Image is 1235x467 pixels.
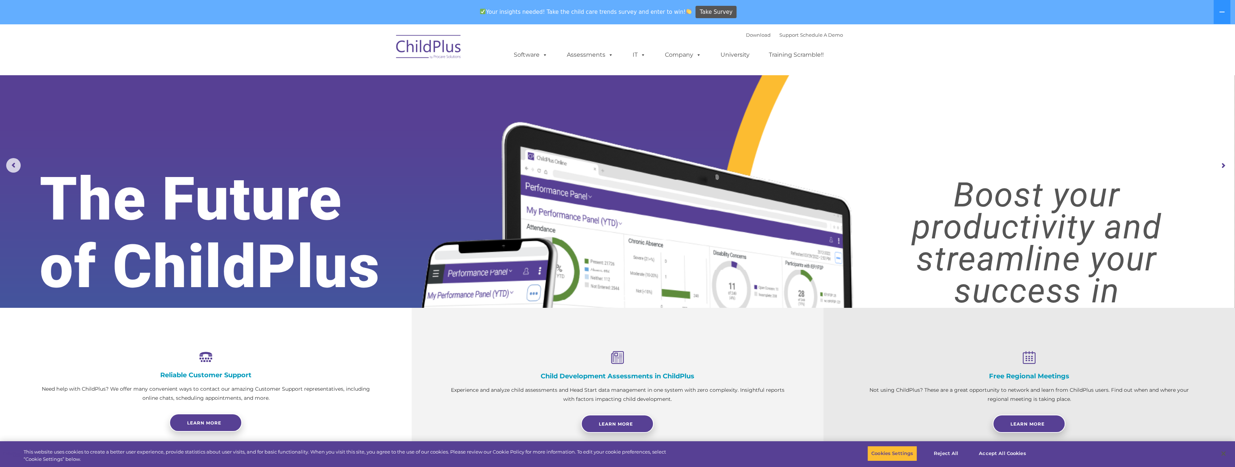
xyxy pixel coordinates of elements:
img: 👏 [686,9,691,14]
a: University [713,48,757,62]
a: Assessments [560,48,621,62]
div: This website uses cookies to create a better user experience, provide statistics about user visit... [24,448,679,463]
button: Cookies Settings [867,446,917,461]
span: Your insights needed! Take the child care trends survey and enter to win! [477,5,695,19]
rs-layer: The Future of ChildPlus is Here! [40,165,434,368]
rs-layer: Boost your productivity and streamline your success in ChildPlus Online! [853,179,1220,339]
span: Learn More [1010,421,1045,427]
span: Take Survey [700,6,732,19]
a: Learn More [993,415,1065,433]
h4: Reliable Customer Support [36,371,375,379]
a: Download [746,32,771,38]
span: Learn More [599,421,633,427]
button: Reject All [923,446,969,461]
img: ✅ [480,9,485,14]
font: | [746,32,843,38]
p: Experience and analyze child assessments and Head Start data management in one system with zero c... [448,386,787,404]
a: Company [658,48,709,62]
a: Learn more [169,414,242,432]
a: Software [506,48,555,62]
a: Training Scramble!! [762,48,831,62]
a: Support [779,32,799,38]
button: Accept All Cookies [975,446,1030,461]
a: Schedule A Demo [800,32,843,38]
span: Phone number [101,78,132,83]
span: Last name [101,48,123,53]
p: Need help with ChildPlus? We offer many convenient ways to contact our amazing Customer Support r... [36,385,375,403]
h4: Child Development Assessments in ChildPlus [448,372,787,380]
p: Not using ChildPlus? These are a great opportunity to network and learn from ChildPlus users. Fin... [860,386,1199,404]
button: Close [1215,446,1231,462]
h4: Free Regional Meetings [860,372,1199,380]
a: Take Survey [695,6,736,19]
a: Learn More [581,415,654,433]
img: ChildPlus by Procare Solutions [392,30,465,66]
a: IT [625,48,653,62]
span: Learn more [187,420,221,426]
